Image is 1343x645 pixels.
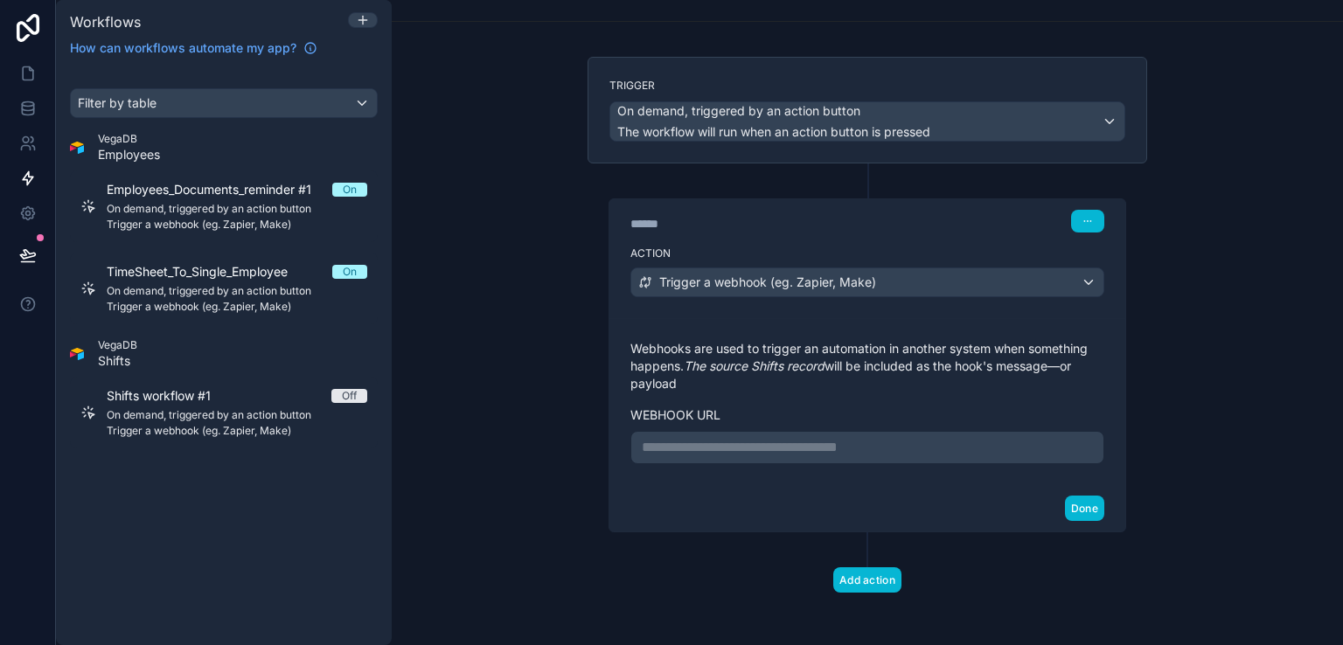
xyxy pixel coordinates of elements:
span: Filter by table [78,95,157,110]
span: The workflow will run when an action button is pressed [617,124,930,139]
div: Off [342,389,357,403]
span: Employees_Documents_reminder #1 [107,181,332,198]
button: Add action [833,567,901,593]
a: TimeSheet_To_Single_EmployeeOnOn demand, triggered by an action buttonTrigger a webhook (eg. Zapi... [70,253,378,324]
span: Trigger a webhook (eg. Zapier, Make) [107,300,367,314]
button: Trigger a webhook (eg. Zapier, Make) [630,267,1104,297]
span: Trigger a webhook (eg. Zapier, Make) [659,274,876,291]
em: The source Shifts record [684,358,825,373]
span: Shifts workflow #1 [107,387,232,405]
img: Airtable Logo [70,141,84,155]
button: On demand, triggered by an action buttonThe workflow will run when an action button is pressed [609,101,1125,142]
a: Shifts workflow #1OffOn demand, triggered by an action buttonTrigger a webhook (eg. Zapier, Make) [70,377,378,448]
span: VegaDB [98,338,137,352]
label: Trigger [609,79,1125,93]
span: On demand, triggered by an action button [617,102,860,120]
div: On [343,183,357,197]
span: Employees [98,146,160,163]
span: Trigger a webhook (eg. Zapier, Make) [107,424,367,438]
span: TimeSheet_To_Single_Employee [107,263,309,281]
p: Webhooks are used to trigger an automation in another system when something happens. will be incl... [630,340,1104,392]
span: VegaDB [98,132,160,146]
img: Airtable Logo [70,347,84,361]
span: Workflows [70,13,141,31]
button: Done [1065,496,1104,521]
a: How can workflows automate my app? [63,39,324,57]
span: Trigger a webhook (eg. Zapier, Make) [107,218,367,232]
span: On demand, triggered by an action button [107,408,367,422]
a: Employees_Documents_reminder #1OnOn demand, triggered by an action buttonTrigger a webhook (eg. Z... [70,170,378,242]
div: scrollable content [56,67,392,645]
label: Action [630,246,1104,260]
button: Filter by table [70,88,378,118]
span: Shifts [98,352,137,370]
label: Webhook url [630,406,1104,424]
div: On [343,265,357,279]
span: On demand, triggered by an action button [107,202,367,216]
span: On demand, triggered by an action button [107,284,367,298]
span: How can workflows automate my app? [70,39,296,57]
